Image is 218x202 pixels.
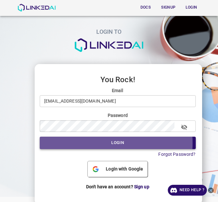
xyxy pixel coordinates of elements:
[40,179,196,195] p: Don't have an account?
[180,1,203,14] a: Login
[103,166,146,172] span: Login with Google
[40,87,196,94] label: Email
[168,185,207,196] a: Need Help ?
[158,2,179,13] button: Signup
[207,185,215,196] button: close-help
[181,2,201,13] button: Login
[40,112,196,119] label: Password
[135,2,156,13] button: Docs
[134,1,157,14] a: Docs
[17,4,56,11] img: LinkedAI
[74,38,144,52] img: logo.png
[157,1,180,14] a: Signup
[134,184,149,189] a: Sign up
[40,137,196,149] button: Login
[40,76,196,84] h3: You Rock!
[158,152,195,157] a: Forgot Password?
